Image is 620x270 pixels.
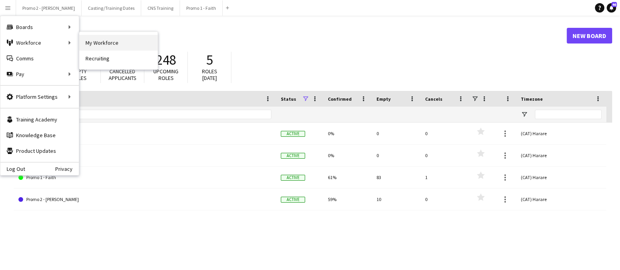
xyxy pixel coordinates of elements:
span: Timezone [521,96,543,102]
div: 10 [372,188,420,210]
span: Cancels [425,96,442,102]
div: Platform Settings [0,89,79,105]
span: Roles [DATE] [202,68,217,82]
div: (CAT) Harare [516,188,606,210]
div: 1 [420,167,469,188]
div: 83 [372,167,420,188]
input: Board name Filter Input [33,110,271,119]
div: 0 [420,188,469,210]
div: (CAT) Harare [516,167,606,188]
span: 5 [206,51,213,69]
a: Log Out [0,166,25,172]
div: Boards [0,19,79,35]
span: Active [281,197,305,203]
a: Recruiting [79,51,158,66]
div: 0% [323,145,372,166]
button: Open Filter Menu [521,111,528,118]
h1: Boards [14,30,567,42]
a: Promo 2 - [PERSON_NAME] [18,188,271,210]
span: Active [281,131,305,137]
div: 0 [420,123,469,144]
button: CNS Training [141,0,180,16]
span: Active [281,153,305,159]
a: Privacy [55,166,79,172]
div: (CAT) Harare [516,123,606,144]
div: 59% [323,188,372,210]
span: 248 [156,51,176,69]
a: Product Updates [0,143,79,159]
a: New Board [567,28,612,43]
span: Upcoming roles [153,68,178,82]
button: Promo 2 - [PERSON_NAME] [16,0,82,16]
span: Active [281,175,305,181]
a: My Workforce [79,35,158,51]
span: Confirmed [328,96,352,102]
a: Casting/Training Dates [18,123,271,145]
div: (CAT) Harare [516,145,606,166]
button: Casting/Training Dates [82,0,141,16]
span: Status [281,96,296,102]
a: Promo 1 - Faith [18,167,271,188]
span: Cancelled applicants [109,68,136,82]
div: 0% [323,123,372,144]
a: Comms [0,51,79,66]
div: 0 [372,145,420,166]
input: Timezone Filter Input [535,110,602,119]
span: Empty [376,96,391,102]
a: Knowledge Base [0,127,79,143]
a: 46 [607,3,616,13]
span: 46 [611,2,617,7]
div: 0 [420,145,469,166]
div: Pay [0,66,79,82]
a: Training Academy [0,112,79,127]
a: CNS Training [18,145,271,167]
div: 61% [323,167,372,188]
div: 0 [372,123,420,144]
button: Promo 1 - Faith [180,0,223,16]
div: Workforce [0,35,79,51]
